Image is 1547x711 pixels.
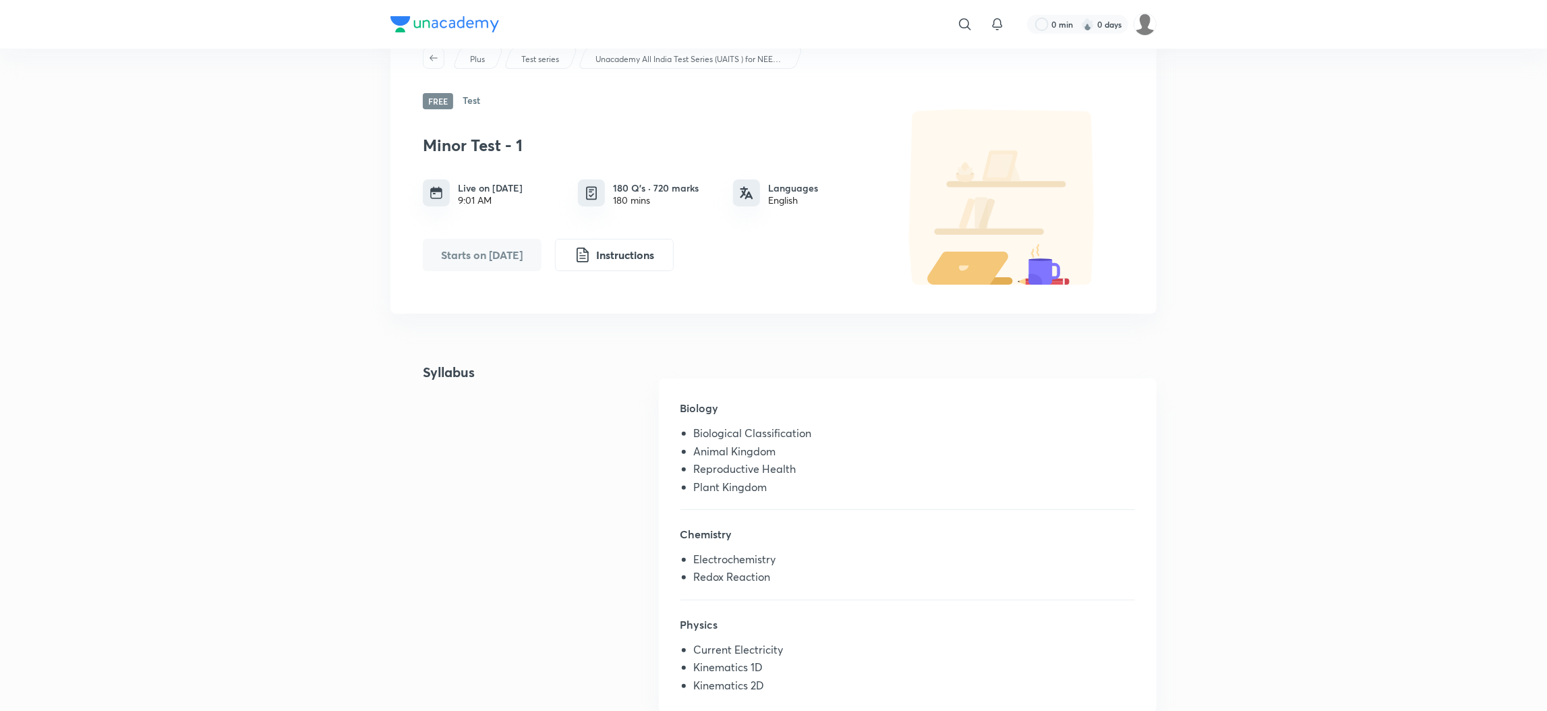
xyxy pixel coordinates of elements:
[519,53,562,65] a: Test series
[694,571,1135,588] li: Redox Reaction
[740,186,753,200] img: languages
[430,186,443,200] img: timing
[583,185,600,202] img: quiz info
[593,53,787,65] a: Unacademy All India Test Series (UAITS ) for NEET UG - Class 12th
[694,644,1135,661] li: Current Electricity
[423,93,453,109] span: Free
[613,195,699,206] div: 180 mins
[595,53,784,65] p: Unacademy All India Test Series (UAITS ) for NEET UG - Class 12th
[694,463,1135,480] li: Reproductive Health
[881,109,1124,285] img: default
[694,679,1135,697] li: Kinematics 2D
[458,195,523,206] div: 9:01 AM
[423,136,875,155] h3: Minor Test - 1
[463,93,480,109] h6: Test
[1081,18,1094,31] img: streak
[1134,13,1157,36] img: Organic Chemistry
[470,53,485,65] p: Plus
[680,400,1135,427] h5: Biology
[613,181,699,195] h6: 180 Q’s · 720 marks
[555,239,674,271] button: Instructions
[680,526,1135,553] h5: Chemistry
[390,16,499,32] img: Company Logo
[694,445,1135,463] li: Animal Kingdom
[694,661,1135,679] li: Kinematics 1D
[458,181,523,195] h6: Live on [DATE]
[694,553,1135,571] li: Electrochemistry
[768,195,818,206] div: English
[423,239,542,271] button: Starts on Aug 31
[680,617,1135,644] h5: Physics
[768,181,818,195] h6: Languages
[468,53,488,65] a: Plus
[694,427,1135,445] li: Biological Classification
[694,481,1135,499] li: Plant Kingdom
[575,247,591,263] img: instruction
[521,53,559,65] p: Test series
